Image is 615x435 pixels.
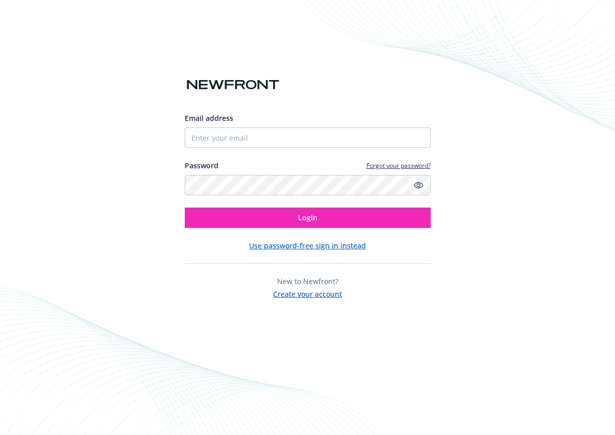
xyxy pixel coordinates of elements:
a: Forgot your password? [366,161,431,170]
span: Login [298,213,317,222]
span: New to Newfront? [277,276,338,286]
button: Use password-free sign in instead [249,240,366,251]
button: Create your account [273,287,342,299]
span: Email address [185,113,233,123]
button: Login [185,208,431,228]
label: Password [185,160,218,171]
input: Enter your email [185,127,431,148]
img: Newfront logo [185,76,281,94]
a: Show password [412,179,425,191]
input: Enter your password [185,175,431,195]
